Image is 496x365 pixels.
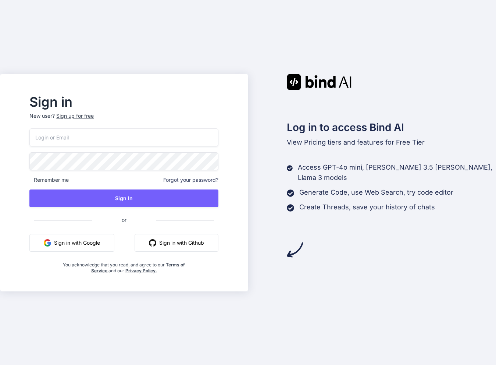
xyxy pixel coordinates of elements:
div: Sign up for free [56,112,94,120]
button: Sign in with Github [135,234,218,252]
span: View Pricing [287,138,326,146]
a: Terms of Service [91,262,185,273]
button: Sign in with Google [29,234,114,252]
input: Login or Email [29,128,218,146]
span: or [92,211,156,229]
a: Privacy Policy. [125,268,157,273]
img: Bind AI logo [287,74,352,90]
button: Sign In [29,189,218,207]
span: Forgot your password? [163,176,218,184]
h2: Sign in [29,96,218,108]
span: Remember me [29,176,69,184]
img: arrow [287,242,303,258]
p: Create Threads, save your history of chats [299,202,435,212]
p: Generate Code, use Web Search, try code editor [299,187,453,198]
img: google [44,239,51,247]
p: New user? [29,112,218,128]
img: github [149,239,156,247]
div: You acknowledge that you read, and agree to our and our [61,258,187,274]
p: Access GPT-4o mini, [PERSON_NAME] 3.5 [PERSON_NAME], Llama 3 models [298,162,496,183]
